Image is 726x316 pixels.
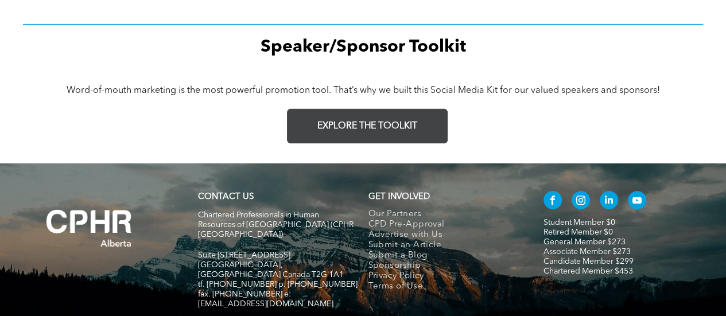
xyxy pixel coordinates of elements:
a: Associate Member $273 [543,248,631,256]
a: Terms of Use [368,282,519,292]
span: [GEOGRAPHIC_DATA], [GEOGRAPHIC_DATA] Canada T2G 1A1 [198,261,344,279]
a: Chartered Member $453 [543,267,633,275]
a: CONTACT US [198,193,254,201]
a: General Member $273 [543,238,626,246]
a: EXPLORE THE TOOLKIT [287,109,448,143]
a: youtube [628,191,646,212]
a: instagram [572,191,590,212]
a: Retired Member $0 [543,228,613,236]
span: tf. [PHONE_NUMBER] p. [PHONE_NUMBER] [198,280,358,288]
span: EXPLORE THE TOOLKIT [317,121,417,132]
a: Submit an Article [368,240,519,251]
a: linkedin [600,191,618,212]
span: GET INVOLVED [368,193,429,201]
a: Submit a Blog [368,251,519,261]
a: Advertise with Us [368,230,519,240]
a: facebook [543,191,562,212]
a: CPD Pre-Approval [368,220,519,230]
a: Student Member $0 [543,219,615,227]
span: fax. [PHONE_NUMBER] e:[EMAIL_ADDRESS][DOMAIN_NAME] [198,290,333,308]
img: A white background with a few lines on it [23,186,155,270]
span: Chartered Professionals in Human Resources of [GEOGRAPHIC_DATA] (CPHR [GEOGRAPHIC_DATA]) [198,211,354,239]
a: Privacy Policy [368,271,519,282]
span: Speaker/Sponsor Toolkit [261,38,466,56]
a: Sponsorship [368,261,519,271]
span: Suite [STREET_ADDRESS] [198,251,290,259]
span: Word-of-mouth marketing is the most powerful promotion tool. That’s why we built this Social Medi... [67,86,660,95]
a: Our Partners [368,209,519,220]
a: Candidate Member $299 [543,258,634,266]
